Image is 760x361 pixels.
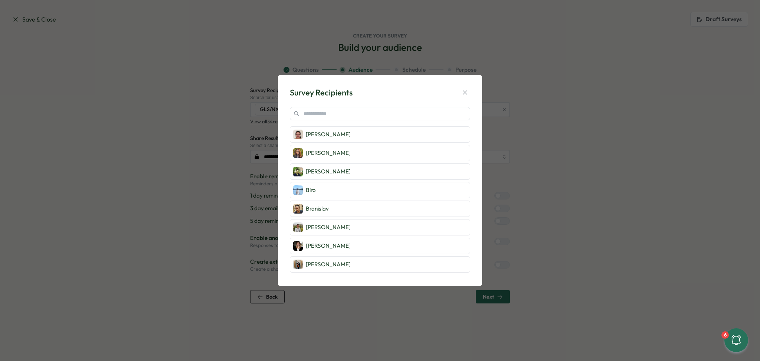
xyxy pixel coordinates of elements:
[306,130,351,139] p: [PERSON_NAME]
[293,148,303,158] img: Anna Romatskaia
[293,167,303,176] img: Anuj Kumar
[293,222,303,232] img: Brian Schrader
[306,149,351,157] p: [PERSON_NAME]
[306,186,316,194] p: Biro
[724,328,748,352] button: 6
[306,242,351,250] p: [PERSON_NAME]
[293,130,303,139] img: Akhila Labhishetty
[306,205,329,213] p: Branislav
[293,241,303,251] img: Carla Kulby
[293,204,303,214] img: Branislav
[306,223,351,231] p: [PERSON_NAME]
[721,331,729,339] div: 6
[306,168,351,176] p: [PERSON_NAME]
[290,87,353,98] div: Survey Recipients
[293,260,303,269] img: Denys Gaievskyi
[306,260,351,269] p: [PERSON_NAME]
[293,185,303,195] img: Biro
